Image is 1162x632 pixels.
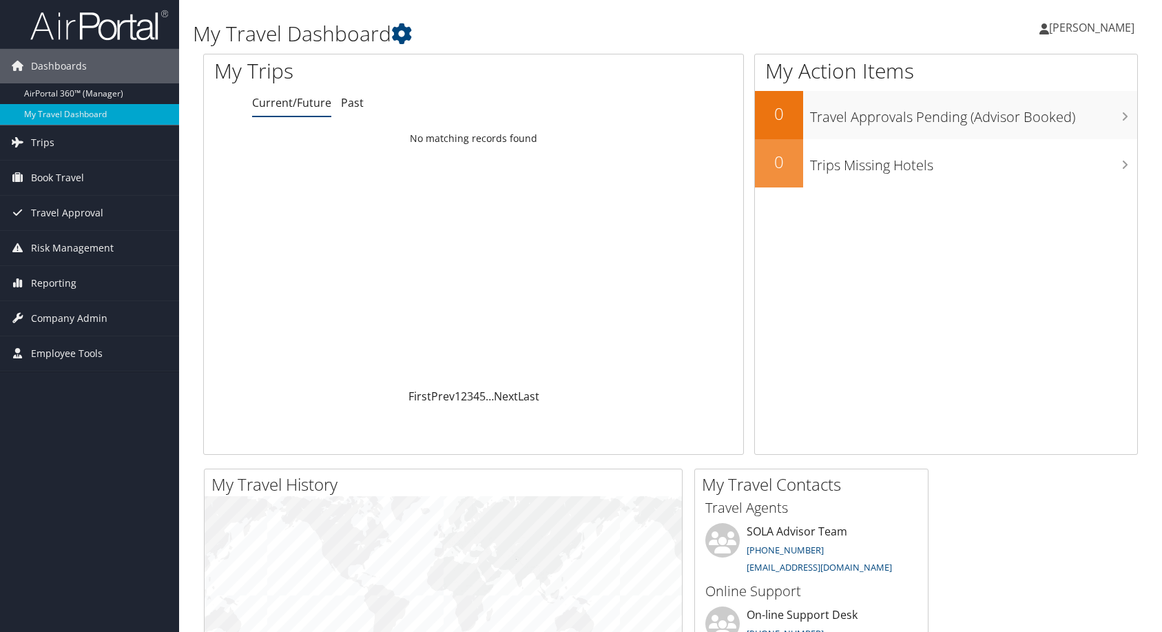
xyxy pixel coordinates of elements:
[1039,7,1148,48] a: [PERSON_NAME]
[467,389,473,404] a: 3
[31,266,76,300] span: Reporting
[810,149,1137,175] h3: Trips Missing Hotels
[31,231,114,265] span: Risk Management
[473,389,479,404] a: 4
[211,473,682,496] h2: My Travel History
[702,473,928,496] h2: My Travel Contacts
[30,9,168,41] img: airportal-logo.png
[431,389,455,404] a: Prev
[461,389,467,404] a: 2
[747,561,892,573] a: [EMAIL_ADDRESS][DOMAIN_NAME]
[705,582,917,601] h3: Online Support
[755,91,1137,139] a: 0Travel Approvals Pending (Advisor Booked)
[479,389,486,404] a: 5
[518,389,539,404] a: Last
[214,57,508,85] h1: My Trips
[31,49,87,83] span: Dashboards
[747,544,824,556] a: [PHONE_NUMBER]
[810,101,1137,127] h3: Travel Approvals Pending (Advisor Booked)
[31,125,54,160] span: Trips
[755,102,803,125] h2: 0
[455,389,461,404] a: 1
[755,150,803,174] h2: 0
[252,95,331,110] a: Current/Future
[494,389,518,404] a: Next
[698,523,924,580] li: SOLA Advisor Team
[31,196,103,230] span: Travel Approval
[486,389,494,404] span: …
[755,57,1137,85] h1: My Action Items
[1049,20,1134,35] span: [PERSON_NAME]
[408,389,431,404] a: First
[31,336,103,371] span: Employee Tools
[341,95,364,110] a: Past
[755,139,1137,187] a: 0Trips Missing Hotels
[705,498,917,518] h3: Travel Agents
[31,161,84,195] span: Book Travel
[31,301,107,336] span: Company Admin
[193,19,830,48] h1: My Travel Dashboard
[204,126,743,151] td: No matching records found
